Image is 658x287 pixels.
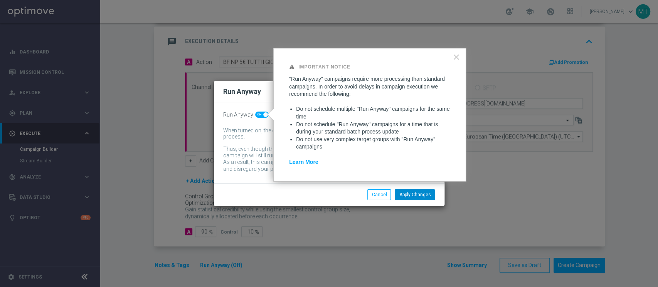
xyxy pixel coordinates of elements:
[223,159,424,174] div: As a result, this campaign might include customers whose data has been changed and disregard your...
[289,75,450,98] p: "Run Anyway" campaigns require more processing than standard campaigns. In order to avoid delays ...
[395,189,435,200] button: Apply Changes
[298,64,350,70] strong: Important Notice
[223,112,253,118] span: Run Anyway
[289,159,318,165] a: Learn More
[223,127,424,140] div: When turned on, the campaign will be executed regardless of your site's batch-data process.
[453,51,460,63] button: Close
[296,136,450,151] li: Do not use very complex target groups with "Run Anyway" campaigns
[223,146,424,159] div: Thus, even though the batch-data process might not be complete by then, the campaign will still r...
[223,87,261,96] h2: Run Anyway
[296,121,450,136] li: Do not schedule "Run Anyway" campaigns for a time that is during your standard batch process update
[367,189,391,200] button: Cancel
[296,105,450,120] li: Do not schedule multiple "Run Anyway" campaigns for the same time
